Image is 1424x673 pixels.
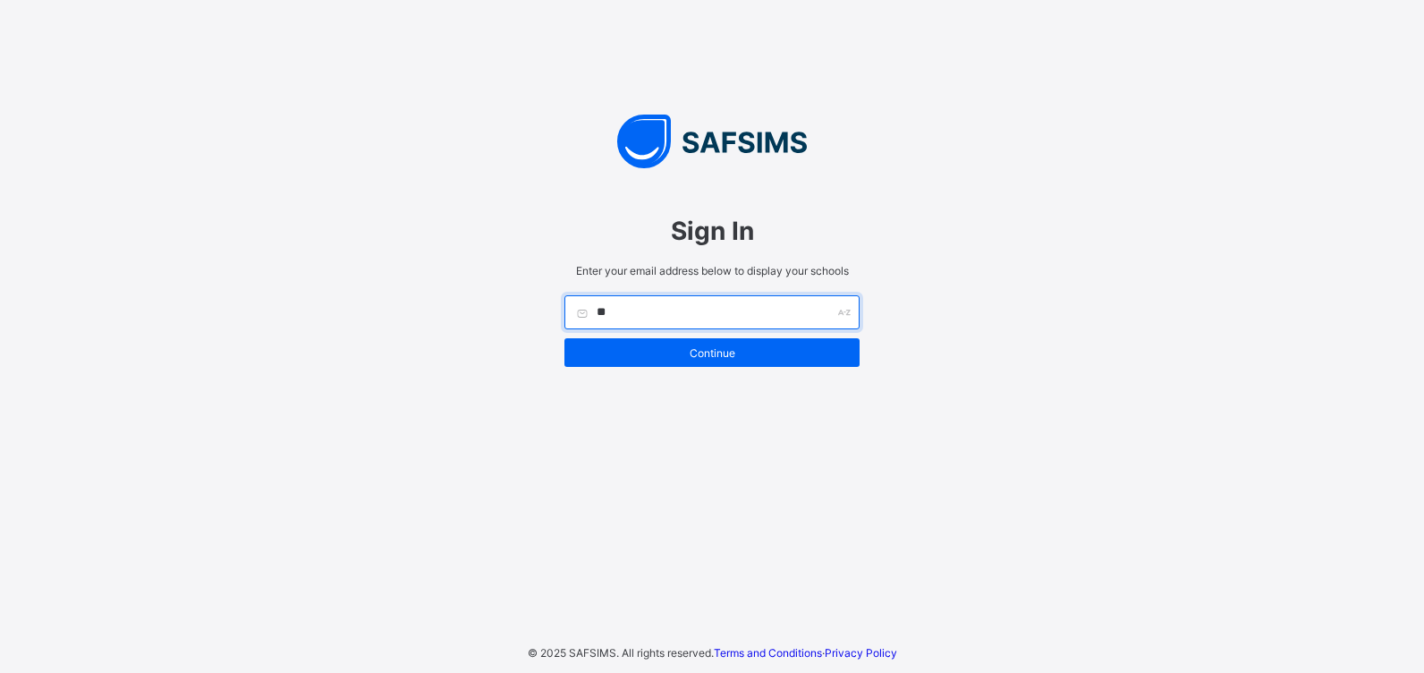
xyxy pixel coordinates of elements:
span: · [714,646,897,660]
span: Sign In [564,216,860,246]
a: Privacy Policy [825,646,897,660]
img: SAFSIMS Logo [547,115,877,168]
span: © 2025 SAFSIMS. All rights reserved. [528,646,714,660]
span: Enter your email address below to display your schools [564,264,860,277]
span: Continue [578,346,846,360]
a: Terms and Conditions [714,646,822,660]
